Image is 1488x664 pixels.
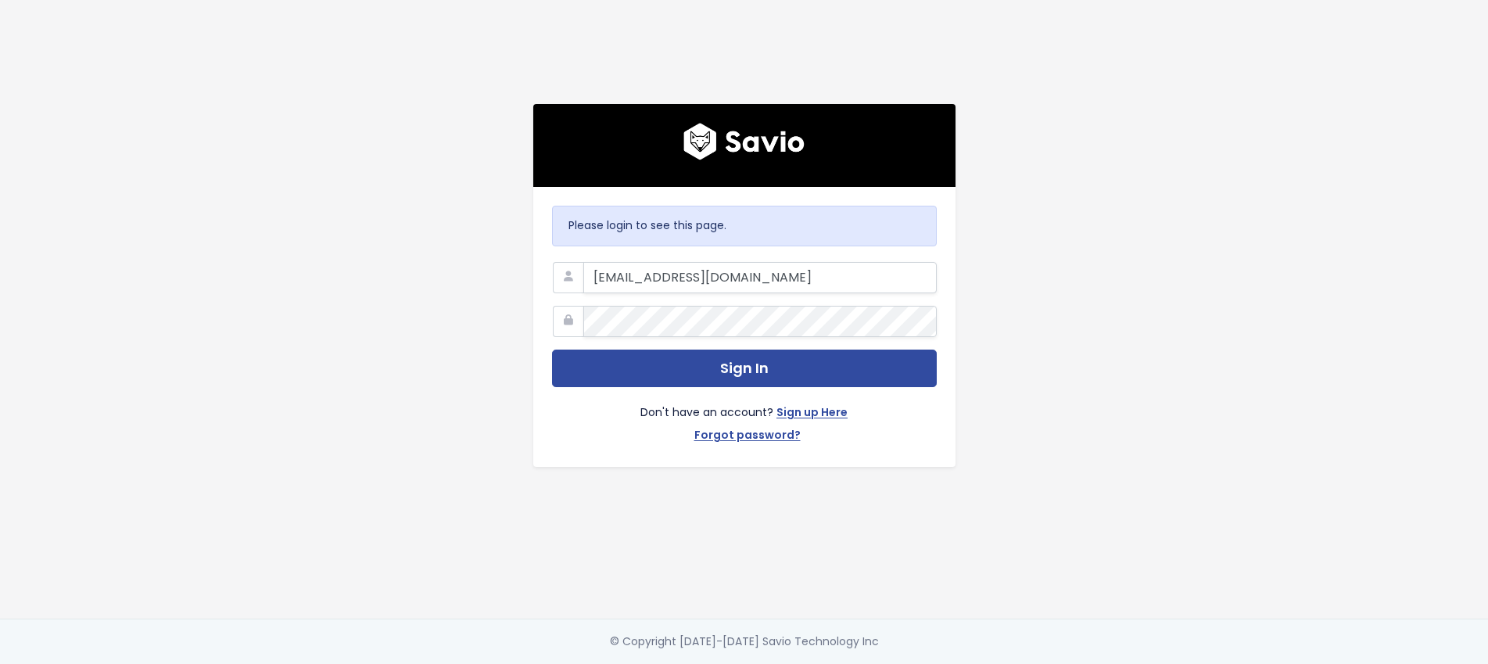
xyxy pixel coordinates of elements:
p: Please login to see this page. [568,216,920,235]
div: © Copyright [DATE]-[DATE] Savio Technology Inc [610,632,879,651]
a: Forgot password? [694,425,801,448]
button: Sign In [552,350,937,388]
a: Sign up Here [776,403,848,425]
div: Don't have an account? [552,387,937,448]
img: logo600x187.a314fd40982d.png [683,123,805,160]
input: Your Work Email Address [583,262,937,293]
